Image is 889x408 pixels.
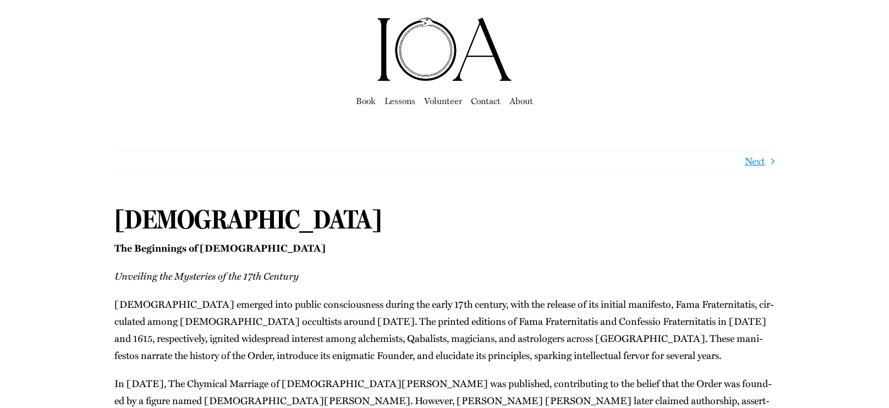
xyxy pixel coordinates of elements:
[424,93,462,108] a: Vol­un­teer
[114,241,326,255] strong: The Begin­nings of [DEMOGRAPHIC_DATA]
[356,93,376,108] a: Book
[114,296,775,364] p: [DEMOGRAPHIC_DATA] emerged into pub­lic con­scious­ness dur­ing the ear­ly 17th cen­tu­ry, with t...
[376,17,513,83] img: Institute of Awakening
[509,93,533,108] a: About
[385,93,415,108] a: Lessons
[376,14,513,29] a: ioa-logo
[114,268,299,283] em: Unveil­ing the Mys­ter­ies of the 17th Century
[114,204,775,236] h1: [DEMOGRAPHIC_DATA]
[745,151,765,170] a: Next
[471,93,501,108] a: Con­tact
[114,83,775,118] nav: Main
